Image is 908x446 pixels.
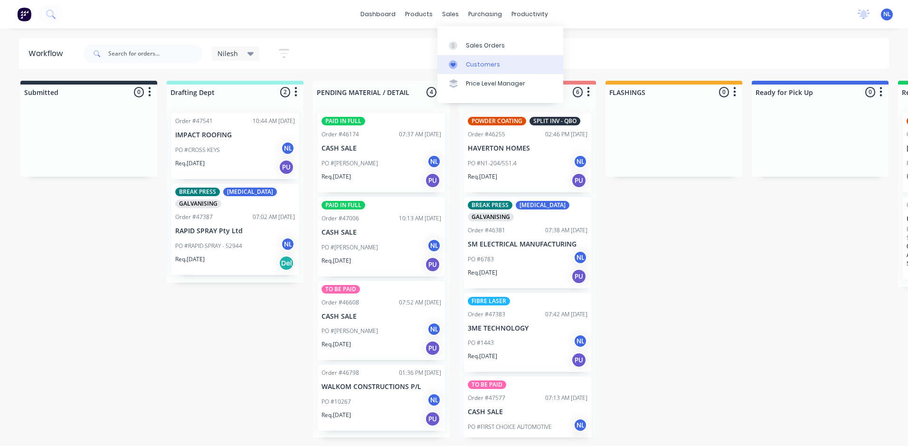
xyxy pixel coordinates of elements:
[281,141,295,155] div: NL
[468,268,497,277] p: Req. [DATE]
[427,393,441,407] div: NL
[322,130,359,139] div: Order #46174
[175,131,295,139] p: IMPACT ROOFING
[468,240,587,248] p: SM ELECTRICAL MANUFACTURING
[468,117,526,125] div: POWDER COATING
[468,297,510,305] div: FIBRE LASER
[468,324,587,332] p: 3ME TECHNOLOGY
[223,188,277,196] div: [MEDICAL_DATA]
[171,184,299,275] div: BREAK PRESS[MEDICAL_DATA]GALVANISINGOrder #4738707:02 AM [DATE]RAPID SPRAY Pty LtdPO #RAPID SPRAY...
[175,188,220,196] div: BREAK PRESS
[468,130,505,139] div: Order #46255
[322,201,365,209] div: PAID IN FULL
[468,339,494,347] p: PO #1443
[322,144,441,152] p: CASH SALE
[437,7,463,21] div: sales
[322,383,441,391] p: WALKOM CONSTRUCTIONS P/L
[218,48,238,58] span: Nilesh
[322,159,378,168] p: PO #[PERSON_NAME]
[883,10,891,19] span: NL
[253,117,295,125] div: 10:44 AM [DATE]
[427,322,441,336] div: NL
[400,7,437,21] div: products
[17,7,31,21] img: Factory
[175,146,220,154] p: PO #CROSS KEYS
[573,154,587,169] div: NL
[322,117,365,125] div: PAID IN FULL
[318,281,445,361] div: TO BE PAIDOrder #4660807:52 AM [DATE]CASH SALEPO #[PERSON_NAME]NLReq.[DATE]PU
[318,365,445,431] div: Order #4679801:36 PM [DATE]WALKOM CONSTRUCTIONS P/LPO #10267NLReq.[DATE]PU
[108,44,202,63] input: Search for orders...
[356,7,400,21] a: dashboard
[468,394,505,402] div: Order #47577
[468,201,512,209] div: BREAK PRESS
[427,238,441,253] div: NL
[322,369,359,377] div: Order #46798
[466,79,525,88] div: Price Level Manager
[468,213,514,221] div: GALVANISING
[571,352,586,368] div: PU
[175,159,205,168] p: Req. [DATE]
[399,130,441,139] div: 07:37 AM [DATE]
[437,36,563,55] a: Sales Orders
[468,380,506,389] div: TO BE PAID
[463,7,507,21] div: purchasing
[571,269,586,284] div: PU
[322,313,441,321] p: CASH SALE
[175,242,242,250] p: PO #RAPID SPRAY - 52944
[545,226,587,235] div: 07:38 AM [DATE]
[322,214,359,223] div: Order #47006
[468,226,505,235] div: Order #46381
[322,172,351,181] p: Req. [DATE]
[437,55,563,74] a: Customers
[175,213,213,221] div: Order #47387
[322,298,359,307] div: Order #46608
[425,173,440,188] div: PU
[468,423,552,431] p: PO #FIRST CHOICE AUTOMOTIVE
[171,113,299,179] div: Order #4754110:44 AM [DATE]IMPACT ROOFINGPO #CROSS KEYSNLReq.[DATE]PU
[175,227,295,235] p: RAPID SPRAY Pty Ltd
[466,60,500,69] div: Customers
[573,250,587,265] div: NL
[425,341,440,356] div: PU
[468,310,505,319] div: Order #47383
[468,159,517,168] p: PO #N1-204/551.4
[318,113,445,192] div: PAID IN FULLOrder #4617407:37 AM [DATE]CASH SALEPO #[PERSON_NAME]NLReq.[DATE]PU
[399,214,441,223] div: 10:13 AM [DATE]
[279,256,294,271] div: Del
[399,298,441,307] div: 07:52 AM [DATE]
[399,369,441,377] div: 01:36 PM [DATE]
[318,197,445,276] div: PAID IN FULLOrder #4700610:13 AM [DATE]CASH SALEPO #[PERSON_NAME]NLReq.[DATE]PU
[464,197,591,288] div: BREAK PRESS[MEDICAL_DATA]GALVANISINGOrder #4638107:38 AM [DATE]SM ELECTRICAL MANUFACTURINGPO #678...
[468,255,494,264] p: PO #6783
[464,293,591,372] div: FIBRE LASEROrder #4738307:42 AM [DATE]3ME TECHNOLOGYPO #1443NLReq.[DATE]PU
[175,117,213,125] div: Order #47541
[545,394,587,402] div: 07:13 AM [DATE]
[545,130,587,139] div: 02:46 PM [DATE]
[322,228,441,237] p: CASH SALE
[437,74,563,93] a: Price Level Manager
[530,117,580,125] div: SPLIT INV - QBO
[545,310,587,319] div: 07:42 AM [DATE]
[322,398,351,406] p: PO #10267
[464,113,591,192] div: POWDER COATINGSPLIT INV - QBOOrder #4625502:46 PM [DATE]HAVERTON HOMESPO #N1-204/551.4NLReq.[DATE]PU
[322,411,351,419] p: Req. [DATE]
[468,172,497,181] p: Req. [DATE]
[573,418,587,432] div: NL
[468,144,587,152] p: HAVERTON HOMES
[425,257,440,272] div: PU
[427,154,441,169] div: NL
[571,173,586,188] div: PU
[468,408,587,416] p: CASH SALE
[507,7,553,21] div: productivity
[516,201,569,209] div: [MEDICAL_DATA]
[468,436,497,445] p: Req. [DATE]
[322,243,378,252] p: PO #[PERSON_NAME]
[28,48,67,59] div: Workflow
[322,327,378,335] p: PO #[PERSON_NAME]
[573,334,587,348] div: NL
[466,41,505,50] div: Sales Orders
[281,237,295,251] div: NL
[322,285,360,294] div: TO BE PAID
[425,411,440,427] div: PU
